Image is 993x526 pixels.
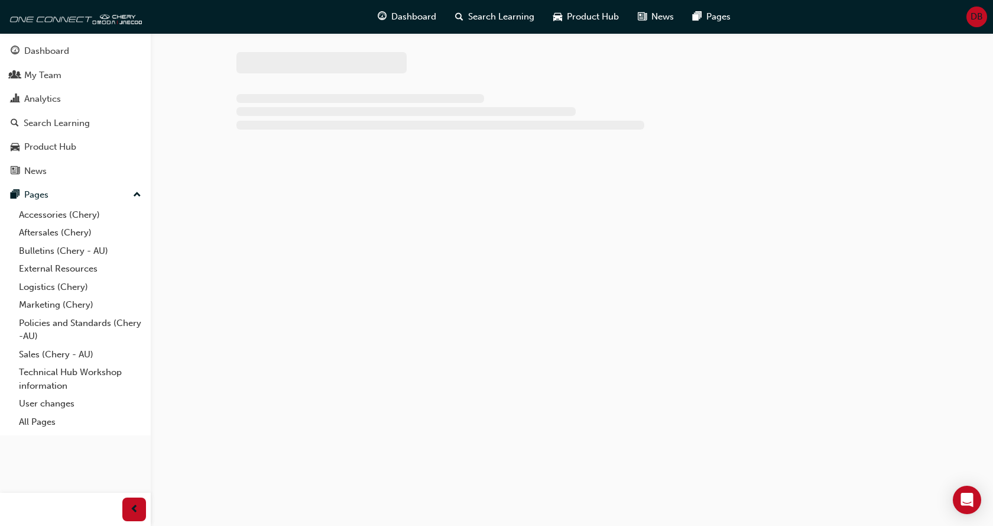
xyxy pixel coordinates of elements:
[24,117,90,130] div: Search Learning
[971,10,983,24] span: DB
[446,5,544,29] a: search-iconSearch Learning
[368,5,446,29] a: guage-iconDashboard
[553,9,562,24] span: car-icon
[6,5,142,28] img: oneconnect
[11,142,20,153] span: car-icon
[5,136,146,158] a: Product Hub
[24,92,61,106] div: Analytics
[5,64,146,86] a: My Team
[24,164,47,178] div: News
[5,160,146,182] a: News
[544,5,628,29] a: car-iconProduct Hub
[638,9,647,24] span: news-icon
[14,346,146,364] a: Sales (Chery - AU)
[651,10,674,24] span: News
[567,10,619,24] span: Product Hub
[455,9,463,24] span: search-icon
[11,46,20,57] span: guage-icon
[11,94,20,105] span: chart-icon
[14,363,146,395] a: Technical Hub Workshop information
[133,188,141,203] span: up-icon
[11,190,20,201] span: pages-icon
[14,260,146,278] a: External Resources
[11,70,20,81] span: people-icon
[953,486,981,514] div: Open Intercom Messenger
[24,69,61,82] div: My Team
[628,5,683,29] a: news-iconNews
[378,9,387,24] span: guage-icon
[24,44,69,58] div: Dashboard
[5,184,146,206] button: Pages
[468,10,534,24] span: Search Learning
[24,188,48,202] div: Pages
[24,140,76,154] div: Product Hub
[5,38,146,184] button: DashboardMy TeamAnalyticsSearch LearningProduct HubNews
[130,502,139,517] span: prev-icon
[14,278,146,296] a: Logistics (Chery)
[5,40,146,62] a: Dashboard
[391,10,436,24] span: Dashboard
[683,5,740,29] a: pages-iconPages
[14,206,146,224] a: Accessories (Chery)
[14,395,146,413] a: User changes
[11,118,19,129] span: search-icon
[14,314,146,346] a: Policies and Standards (Chery -AU)
[5,88,146,110] a: Analytics
[966,7,987,27] button: DB
[5,112,146,134] a: Search Learning
[11,166,20,177] span: news-icon
[693,9,702,24] span: pages-icon
[706,10,731,24] span: Pages
[14,224,146,242] a: Aftersales (Chery)
[14,242,146,260] a: Bulletins (Chery - AU)
[14,296,146,314] a: Marketing (Chery)
[14,413,146,431] a: All Pages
